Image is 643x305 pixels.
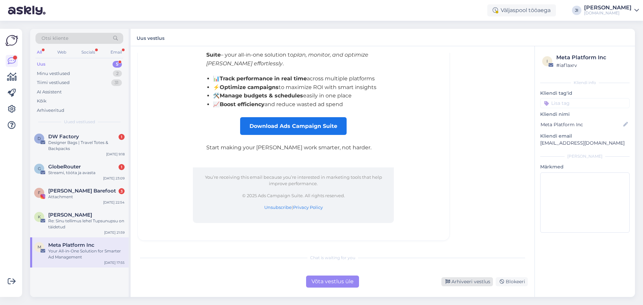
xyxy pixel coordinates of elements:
p: Kliendi tag'id [540,90,630,97]
span: G [38,166,41,171]
div: [DATE] 9:18 [106,152,125,157]
li: 🛠️ easily in one place [213,91,380,100]
p: [EMAIL_ADDRESS][DOMAIN_NAME] [540,140,630,147]
input: Lisa nimi [541,121,622,128]
p: Start making your [PERSON_NAME] work smarter, not harder. [206,143,380,152]
div: Minu vestlused [37,70,70,77]
div: Uus [37,61,46,68]
div: 1 [119,164,125,170]
div: Chat is waiting for you [137,255,528,261]
span: F [38,190,41,195]
p: Kliendi email [540,133,630,140]
div: Your All-in-One Solution for Smarter Ad Management [48,248,125,260]
span: GlobeRouter [48,164,81,170]
span: Otsi kliente [42,35,68,42]
strong: Track performance in real time [220,75,307,82]
input: Lisa tag [540,98,630,108]
p: Kliendi nimi [540,111,630,118]
span: D [38,136,41,141]
label: Uus vestlus [137,33,164,42]
div: AI Assistent [37,89,62,95]
div: [PERSON_NAME] [584,5,632,10]
div: Kliendi info [540,80,630,86]
a: Unsubscribe [264,205,292,210]
div: 1 [119,134,125,140]
span: M [38,244,41,249]
div: Arhiveeri vestlus [441,277,493,286]
div: Re: Sinu tellimus lehel Tupsunupsu on täidetud [48,218,125,230]
strong: Ads Campaign Suite [206,43,362,58]
p: © 2025 Ads Campaign Suite. All rights reserved. [200,193,387,199]
div: Attachment [48,194,125,200]
strong: Manage budgets & schedules [220,92,303,99]
strong: Boost efficiency [220,101,265,107]
span: Kerstin Metsla [48,212,92,218]
div: Väljaspool tööaega [487,4,556,16]
span: Uued vestlused [64,119,95,125]
em: plan, monitor, and optimize [PERSON_NAME] effortlessly [206,52,368,67]
div: Meta Platform Inc [556,54,628,62]
div: JI [572,6,581,15]
li: 📊 across multiple platforms [213,74,380,83]
strong: Optimize campaigns [220,84,279,90]
span: i [547,59,548,64]
div: [DATE] 23:09 [103,176,125,181]
span: K [38,214,41,219]
div: [DATE] 22:54 [103,200,125,205]
div: Email [109,48,123,57]
div: Streami, tööta ja avasta [48,170,125,176]
div: Võta vestlus üle [306,276,359,288]
div: All [35,48,43,57]
a: [PERSON_NAME][DOMAIN_NAME] [584,5,639,16]
li: 📈 and reduce wasted ad spend [213,100,380,109]
div: Kõik [37,98,47,104]
div: Web [56,48,68,57]
div: [PERSON_NAME] [540,153,630,159]
div: [DOMAIN_NAME] [584,10,632,16]
span: DW Factory [48,134,79,140]
div: [DATE] 21:59 [104,230,125,235]
div: 31 [111,79,122,86]
div: Arhiveeritud [37,107,64,114]
span: Meta Platform Inc [48,242,94,248]
img: Askly Logo [5,34,18,47]
li: ⚡ to maximize ROI with smart insights [213,83,380,92]
div: Tiimi vestlused [37,79,70,86]
div: Socials [80,48,96,57]
p: Märkmed [540,163,630,170]
div: # iaf1axrv [556,62,628,69]
div: [DATE] 17:55 [104,260,125,265]
p: You’re receiving this email because you’re interested in marketing tools that help improve perfor... [200,174,387,187]
a: Download Ads Campaign Suite [240,117,347,135]
div: 2 [113,70,122,77]
p: | [200,204,387,211]
div: 3 [119,188,125,194]
div: 5 [113,61,122,68]
div: Designer Bags | Travel Totes & Backpacks [48,140,125,152]
a: Privacy Policy [293,205,323,210]
div: Blokeeri [496,277,528,286]
span: Freet Barefoot [48,188,116,194]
